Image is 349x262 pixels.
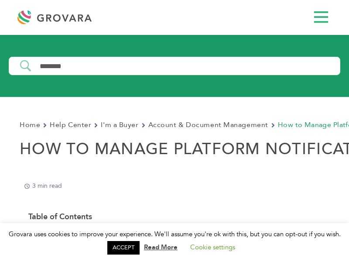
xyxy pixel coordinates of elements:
[24,183,62,190] p: 3 min read
[33,62,338,70] input: Search Input
[20,119,40,131] a: Home
[148,119,268,131] a: Account & Document Management
[101,119,138,131] a: I'm a Buyer
[9,230,341,252] span: Grovara uses cookies to improve your experience. We'll assume you're ok with this, but you can op...
[144,243,178,252] a: Read More
[107,241,140,255] a: ACCEPT
[190,243,235,252] a: Cookie settings
[50,119,91,131] a: Help Center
